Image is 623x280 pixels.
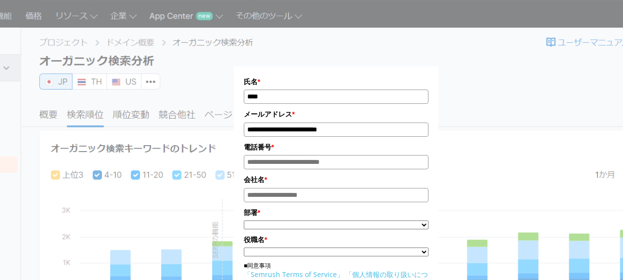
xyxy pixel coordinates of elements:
[244,270,344,279] a: 「Semrush Terms of Service」
[244,174,428,185] label: 会社名
[244,142,428,153] label: 電話番号
[244,76,428,87] label: 氏名
[244,207,428,218] label: 部署
[244,109,428,120] label: メールアドレス
[244,234,428,245] label: 役職名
